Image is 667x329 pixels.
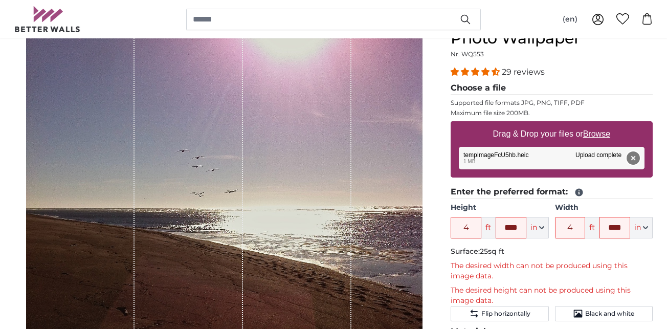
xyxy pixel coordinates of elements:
button: in [630,217,653,238]
p: The desired width can not be produced using this image data. [451,261,653,281]
label: Width [555,203,653,213]
u: Browse [583,129,610,138]
span: Black and white [585,310,634,318]
button: Black and white [555,306,653,321]
legend: Enter the preferred format: [451,186,653,199]
span: Nr. WQ553 [451,50,484,58]
button: (en) [554,10,586,29]
label: Drag & Drop your files or [489,124,614,144]
span: ft [481,217,496,238]
p: Surface: [451,247,653,257]
button: Flip horizontally [451,306,548,321]
legend: Choose a file [451,82,653,95]
span: in [530,223,537,233]
span: in [634,223,641,233]
p: Supported file formats JPG, PNG, TIFF, PDF [451,99,653,107]
button: in [526,217,549,238]
span: 4.34 stars [451,67,502,77]
img: Betterwalls [14,6,81,32]
label: Height [451,203,548,213]
p: Maximum file size 200MB. [451,109,653,117]
span: 25sq ft [480,247,504,256]
span: 29 reviews [502,67,545,77]
p: The desired height can not be produced using this image data. [451,286,653,306]
span: Flip horizontally [481,310,530,318]
span: ft [585,217,599,238]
